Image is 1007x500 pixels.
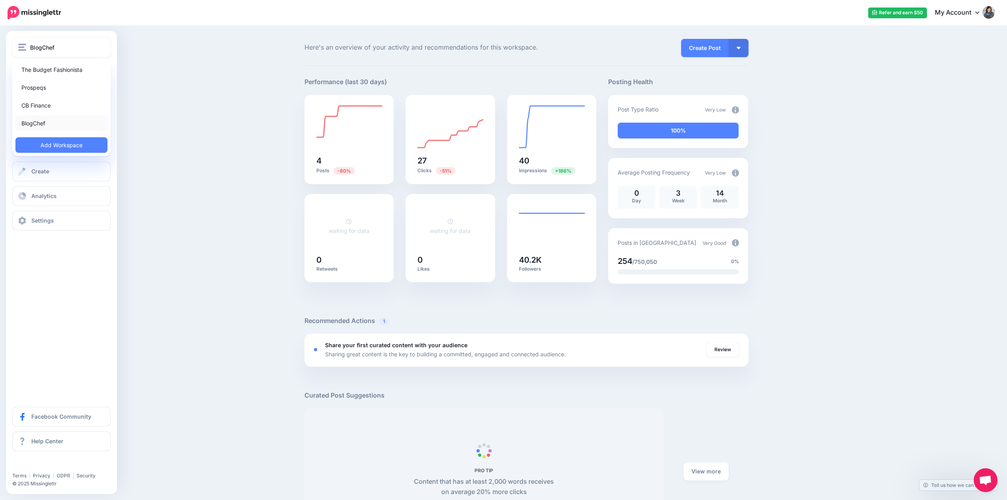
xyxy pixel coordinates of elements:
span: Create [31,168,49,175]
h5: 4 [316,157,382,165]
img: info-circle-grey.png [732,106,739,113]
span: Facebook Community [31,413,91,420]
img: menu.png [18,44,26,51]
p: 14 [705,190,735,197]
h5: PRO TIP [410,467,558,473]
span: | [53,473,54,479]
a: View more [683,462,729,481]
p: Followers [519,266,585,272]
span: Very Low [705,170,726,176]
span: | [73,473,74,479]
span: Previous period: 55 [436,167,456,175]
a: Tell us how we can improve [919,480,997,490]
img: info-circle-grey.png [732,169,739,177]
p: Post Type Ratio [618,105,659,114]
h5: 40.2K [519,256,585,264]
b: Share your first curated content with your audience [325,342,467,348]
img: info-circle-grey.png [732,239,739,246]
h5: 27 [417,157,483,165]
h5: Posting Health [608,77,748,87]
h5: 40 [519,157,585,165]
span: 1 [379,317,389,325]
img: arrow-down-white.png [737,47,741,49]
button: BlogChef [12,37,111,57]
a: Create [12,162,111,181]
span: Analytics [31,192,57,199]
li: © 2025 Missinglettr [12,480,115,488]
p: Posts [316,167,382,174]
p: Average Posting Frequency [618,168,690,177]
a: Add Workspace [15,137,107,153]
h5: 0 [417,256,483,264]
h5: Recommended Actions [304,316,749,326]
span: Settings [31,217,54,224]
p: Sharing great content is the key to building a committed, engaged and connected audience. [325,350,566,359]
span: BlogChef [30,43,54,52]
span: 0% [731,258,739,265]
h5: Curated Post Suggestions [304,390,749,400]
p: Impressions [519,167,585,174]
span: Month [713,198,727,204]
a: BlogChef [15,115,107,131]
a: My Account [927,3,995,23]
a: GDPR [57,473,70,479]
h5: 0 [316,256,382,264]
h5: Performance (last 30 days) [304,77,387,87]
a: waiting for data [329,218,369,234]
p: 0 [622,190,651,197]
a: Prospeqs [15,80,107,95]
span: Previous period: 14 [551,167,575,175]
img: Missinglettr [8,6,61,19]
span: Very Low [705,107,726,113]
span: Day [632,198,641,204]
a: waiting for data [430,218,471,234]
a: Settings [12,211,111,231]
div: Open chat [974,468,997,492]
p: Content that has at least 2,000 words receives on average 20% more clicks [410,477,558,497]
span: 254 [618,256,632,266]
span: /750,050 [632,258,657,265]
a: Privacy [33,473,50,479]
span: Very Good [703,240,726,246]
div: <div class='status-dot small red margin-right'></div>Error [314,348,317,351]
iframe: Twitter Follow Button [12,461,73,469]
p: 3 [663,190,693,197]
div: 100% of your posts in the last 30 days have been from Drip Campaigns [618,123,739,138]
p: Retweets [316,266,382,272]
a: The Budget Fashionista [15,62,107,77]
a: Terms [12,473,27,479]
a: Help Center [12,431,111,451]
span: Previous period: 20 [333,167,355,175]
a: CB Finance [15,98,107,113]
a: Refer and earn $50 [868,8,927,18]
p: Clicks [417,167,483,174]
a: Security [77,473,96,479]
span: | [29,473,31,479]
a: Create Post [681,39,729,57]
a: Review [706,342,739,357]
p: Posts in [GEOGRAPHIC_DATA] [618,238,696,247]
p: Likes [417,266,483,272]
span: Here's an overview of your activity and recommendations for this workspace. [304,42,597,53]
a: Analytics [12,186,111,206]
span: Week [672,198,685,204]
a: Facebook Community [12,407,111,427]
span: Help Center [31,438,63,444]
